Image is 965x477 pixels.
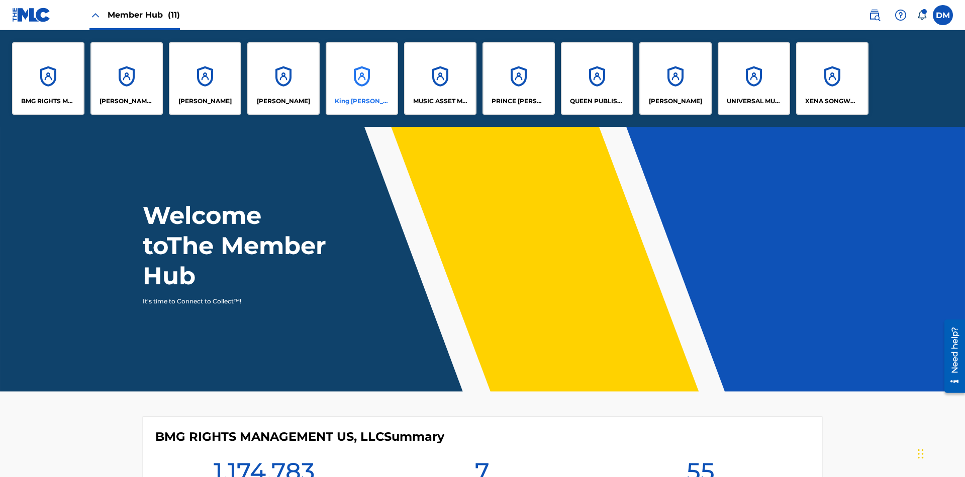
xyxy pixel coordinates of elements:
[335,97,390,106] p: King McTesterson
[918,439,924,469] div: Drag
[178,97,232,106] p: ELVIS COSTELLO
[718,42,790,115] a: AccountsUNIVERSAL MUSIC PUB GROUP
[143,297,317,306] p: It's time to Connect to Collect™!
[796,42,868,115] a: AccountsXENA SONGWRITER
[933,5,953,25] div: User Menu
[570,97,625,106] p: QUEEN PUBLISHA
[895,9,907,21] img: help
[891,5,911,25] div: Help
[639,42,712,115] a: Accounts[PERSON_NAME]
[326,42,398,115] a: AccountsKing [PERSON_NAME]
[937,315,965,398] iframe: Resource Center
[108,9,180,21] span: Member Hub
[12,42,84,115] a: AccountsBMG RIGHTS MANAGEMENT US, LLC
[21,97,76,106] p: BMG RIGHTS MANAGEMENT US, LLC
[100,97,154,106] p: CLEO SONGWRITER
[257,97,310,106] p: EYAMA MCSINGER
[864,5,885,25] a: Public Search
[482,42,555,115] a: AccountsPRINCE [PERSON_NAME]
[143,200,331,291] h1: Welcome to The Member Hub
[727,97,782,106] p: UNIVERSAL MUSIC PUB GROUP
[169,42,241,115] a: Accounts[PERSON_NAME]
[247,42,320,115] a: Accounts[PERSON_NAME]
[168,10,180,20] span: (11)
[915,429,965,477] iframe: Chat Widget
[492,97,546,106] p: PRINCE MCTESTERSON
[90,42,163,115] a: Accounts[PERSON_NAME] SONGWRITER
[12,8,51,22] img: MLC Logo
[917,10,927,20] div: Notifications
[805,97,860,106] p: XENA SONGWRITER
[413,97,468,106] p: MUSIC ASSET MANAGEMENT (MAM)
[155,429,444,444] h4: BMG RIGHTS MANAGEMENT US, LLC
[649,97,702,106] p: RONALD MCTESTERSON
[561,42,633,115] a: AccountsQUEEN PUBLISHA
[89,9,102,21] img: Close
[868,9,881,21] img: search
[404,42,476,115] a: AccountsMUSIC ASSET MANAGEMENT (MAM)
